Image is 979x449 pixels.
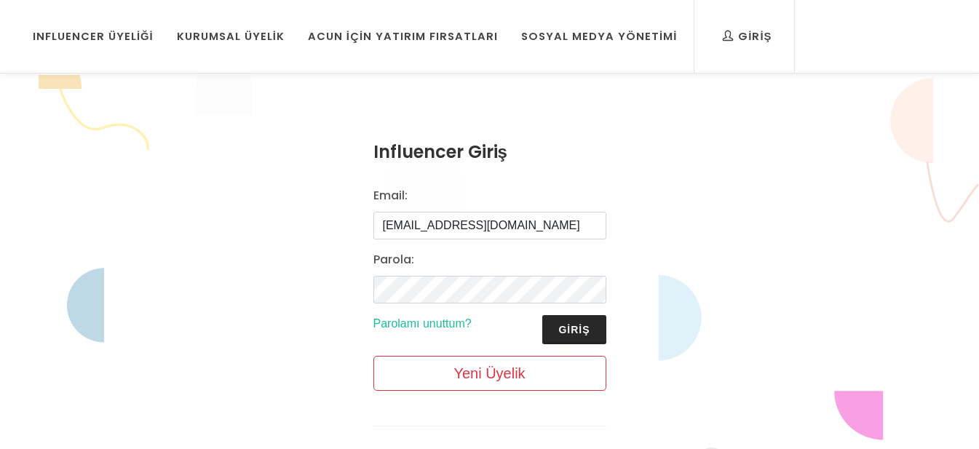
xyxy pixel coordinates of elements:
[177,28,285,44] div: Kurumsal Üyelik
[373,251,414,269] label: Parola:
[542,315,606,344] button: Giriş
[308,28,498,44] div: Acun İçin Yatırım Fırsatları
[373,356,606,391] a: Yeni Üyelik
[373,317,472,330] a: Parolamı unuttum?
[373,187,408,204] label: Email:
[373,139,606,165] h3: Influencer Giriş
[722,28,772,44] div: Giriş
[521,28,677,44] div: Sosyal Medya Yönetimi
[33,28,154,44] div: Influencer Üyeliği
